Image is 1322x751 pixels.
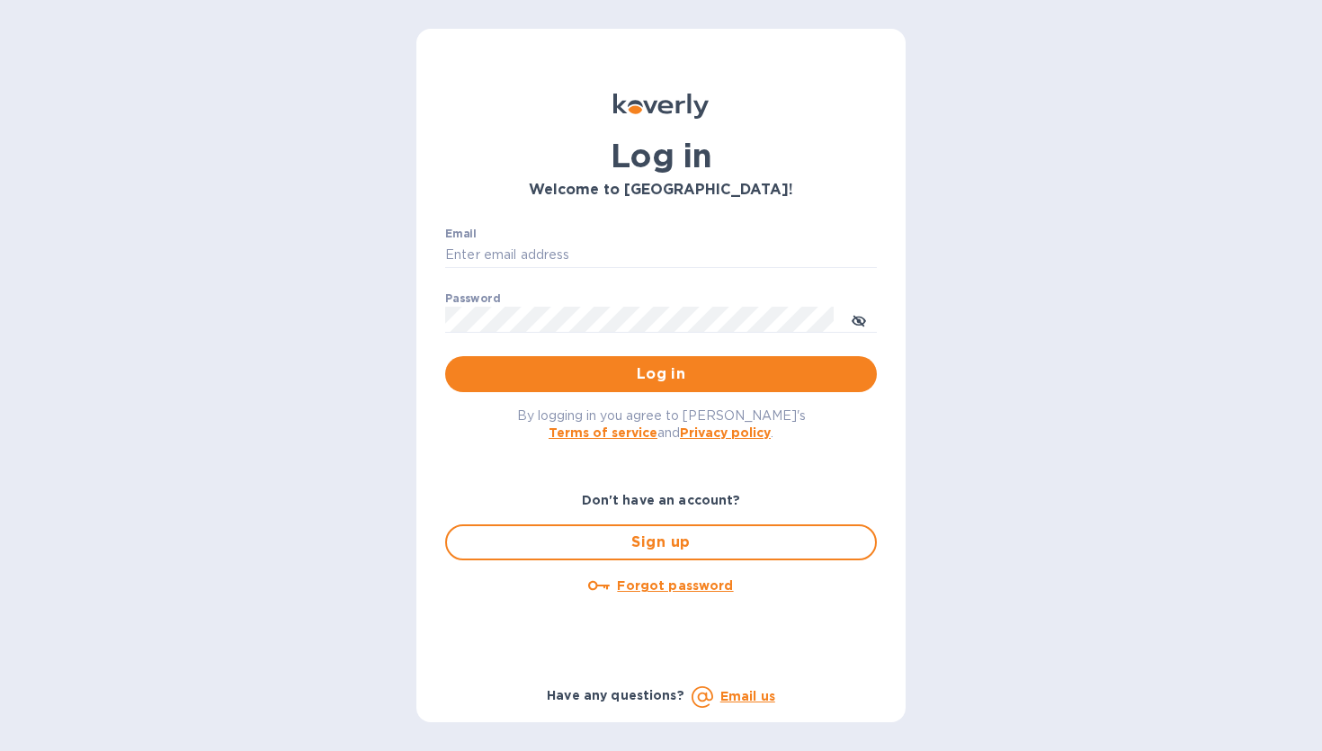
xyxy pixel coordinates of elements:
label: Email [445,228,477,239]
img: Koverly [613,94,709,119]
input: Enter email address [445,242,877,269]
label: Password [445,293,500,304]
a: Email us [720,689,775,703]
span: By logging in you agree to [PERSON_NAME]'s and . [517,408,806,440]
button: Sign up [445,524,877,560]
a: Terms of service [549,425,657,440]
b: Don't have an account? [582,493,741,507]
span: Sign up [461,532,861,553]
u: Forgot password [617,578,733,593]
b: Have any questions? [547,688,684,702]
h1: Log in [445,137,877,174]
button: toggle password visibility [841,301,877,337]
h3: Welcome to [GEOGRAPHIC_DATA]! [445,182,877,199]
a: Privacy policy [680,425,771,440]
button: Log in [445,356,877,392]
span: Log in [460,363,862,385]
